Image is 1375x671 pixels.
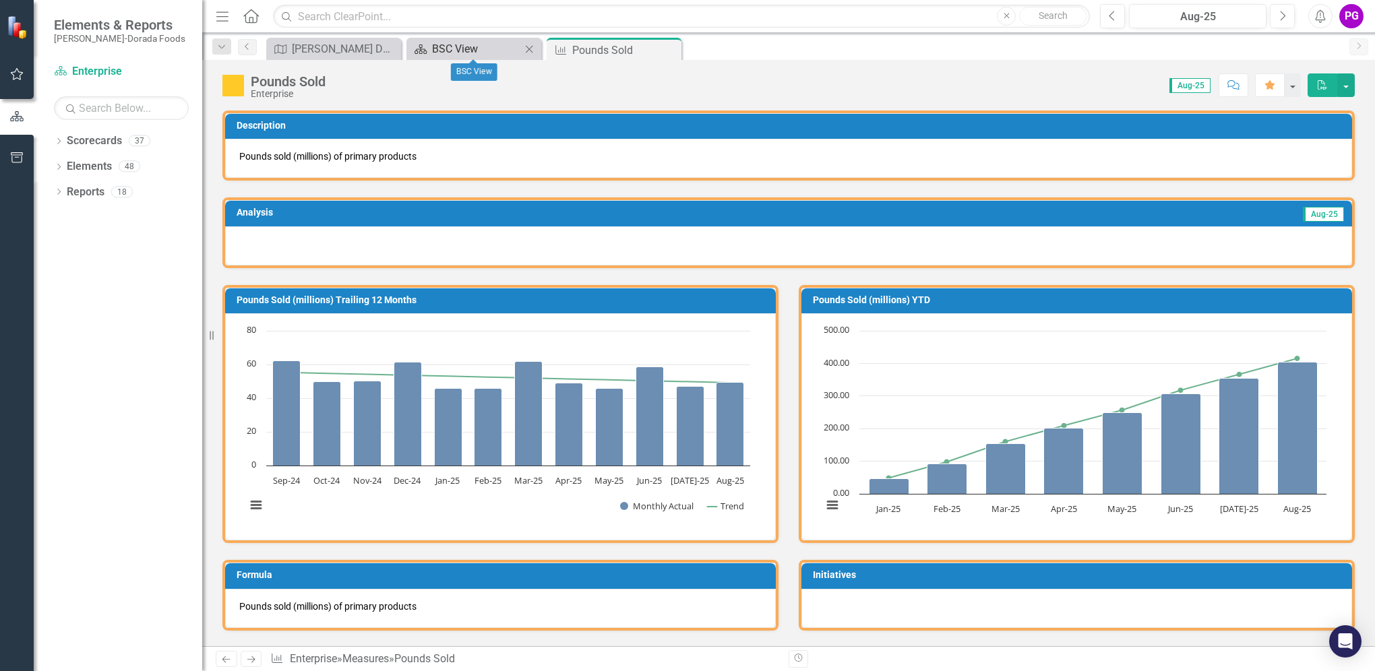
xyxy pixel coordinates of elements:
[237,121,1345,131] h3: Description
[7,15,30,39] img: ClearPoint Strategy
[596,389,623,466] path: May-25, 45.8903. Monthly Actual.
[353,474,382,486] text: Nov-24
[636,474,662,486] text: Jun-25
[475,389,502,466] path: Feb-25, 45.6885. Monthly Actual.
[1051,503,1077,515] text: Apr-25
[1329,625,1362,658] div: Open Intercom Messenger
[237,207,748,218] h3: Analysis
[354,381,381,466] path: Nov-24, 50.3805. Monthly Actual.
[67,185,104,200] a: Reports
[707,500,744,512] button: Show Trend
[1295,356,1300,361] path: Aug-25, 415.396499. YTD Target.
[514,474,543,486] text: Mar-25
[129,135,150,147] div: 37
[824,454,849,466] text: 100.00
[247,323,256,335] text: 80
[636,367,664,466] path: Jun-25, 58.7175. Monthly Actual.
[716,383,744,466] path: Aug-25, 49.4261. Monthly Actual.
[394,362,422,466] path: Dec-24, 61.397. Monthly Actual.
[239,150,1338,163] p: Pounds sold (millions) of primary products
[270,40,398,57] a: [PERSON_NAME] Dorada Map
[475,474,501,486] text: Feb-25
[251,458,256,470] text: 0
[1019,7,1087,26] button: Search
[886,476,892,481] path: Jan-25, 48.436467. YTD Target.
[816,324,1338,526] div: Chart. Highcharts interactive chart.
[555,383,583,466] path: Apr-25, 49.0633. Monthly Actual.
[1103,413,1142,494] path: May-25, 248.2418. YTD Actual.
[1278,362,1318,494] path: Aug-25, 403.4799. YTD Actual.
[555,474,582,486] text: Apr-25
[816,324,1333,526] svg: Interactive chart
[313,382,341,466] path: Oct-24, 49.7358. Monthly Actual.
[394,474,421,486] text: Dec-24
[247,391,256,403] text: 40
[273,5,1090,28] input: Search ClearPoint...
[273,361,301,466] path: Sep-24, 62.0224. Monthly Actual.
[247,424,256,437] text: 20
[823,496,842,515] button: View chart menu, Chart
[119,161,140,172] div: 48
[1107,503,1136,515] text: May-25
[451,63,497,81] div: BSC View
[1169,78,1211,93] span: Aug-25
[869,362,1318,494] g: YTD Actual, series 1 of 2. Bar series with 8 bars.
[824,323,849,335] text: 500.00
[824,356,849,369] text: 400.00
[273,361,744,466] g: Monthly Actual, series 1 of 2. Bar series with 12 bars.
[1062,423,1067,428] path: Apr-25, 209.350938. YTD Target.
[435,389,462,466] path: Jan-25, 45.9843. Monthly Actual.
[824,421,849,433] text: 200.00
[292,40,398,57] div: [PERSON_NAME] Dorada Map
[394,652,455,665] div: Pounds Sold
[1303,207,1344,222] span: Aug-25
[1237,372,1242,377] path: Jul-25, 366.302545. YTD Target.
[237,570,769,580] h3: Formula
[1220,503,1258,515] text: [DATE]-25
[1161,394,1201,494] path: Jun-25, 306.9593. YTD Actual.
[824,389,849,401] text: 300.00
[273,474,301,486] text: Sep-24
[515,362,543,466] path: Mar-25, 61.6154. Monthly Actual.
[1003,439,1008,445] path: Mar-25, 160.086271. YTD Target.
[313,474,340,486] text: Oct-24
[1167,503,1193,515] text: Jun-25
[572,42,678,59] div: Pounds Sold
[875,503,900,515] text: Jan-25
[270,651,778,667] div: » »
[54,33,185,44] small: [PERSON_NAME]-Dorada Foods
[342,652,389,665] a: Measures
[944,459,950,465] path: Feb-25, 98.129334. YTD Target.
[54,96,189,120] input: Search Below...
[1039,10,1068,21] span: Search
[671,474,709,486] text: [DATE]-25
[813,570,1345,580] h3: Initiatives
[67,133,122,149] a: Scorecards
[67,159,112,174] a: Elements
[1129,4,1266,28] button: Aug-25
[1283,503,1311,515] text: Aug-25
[247,496,266,515] button: View chart menu, Chart
[813,295,1345,305] h3: Pounds Sold (millions) YTD
[620,500,693,512] button: Show Monthly Actual
[986,444,1026,494] path: Mar-25, 153.2882. YTD Actual.
[1044,428,1084,494] path: Apr-25, 202.3515. YTD Actual.
[716,474,744,486] text: Aug-25
[410,40,521,57] a: BSC View
[239,601,417,612] span: Pounds sold (millions) of primary products
[1219,379,1259,494] path: Jul-25, 354.0538. YTD Actual.
[991,503,1020,515] text: Mar-25
[1339,4,1364,28] div: PG
[1120,408,1125,413] path: May-25, 256.696217. YTD Target.
[111,186,133,197] div: 18
[237,295,769,305] h3: Pounds Sold (millions) Trailing 12 Months
[434,474,460,486] text: Jan-25
[869,479,909,494] path: Jan-25, 45.9843. YTD Actual.
[833,486,849,499] text: 0.00
[594,474,623,486] text: May-25
[934,503,960,515] text: Feb-25
[927,464,967,494] path: Feb-25, 91.6728. YTD Actual.
[222,75,244,96] img: Caution
[290,652,337,665] a: Enterprise
[239,324,757,526] svg: Interactive chart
